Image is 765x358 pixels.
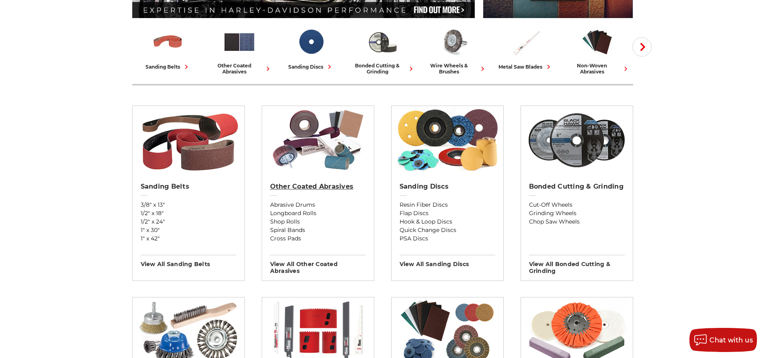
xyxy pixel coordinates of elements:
[422,25,487,75] a: wire wheels & brushes
[223,25,256,59] img: Other Coated Abrasives
[136,106,240,174] img: Sanding Belts
[141,234,236,243] a: 1" x 42"
[294,25,328,59] img: Sanding Discs
[498,63,553,71] div: metal saw blades
[493,25,558,71] a: metal saw blades
[207,63,272,75] div: other coated abrasives
[266,106,370,174] img: Other Coated Abrasives
[141,255,236,268] h3: View All sanding belts
[366,25,399,59] img: Bonded Cutting & Grinding
[580,25,614,59] img: Non-woven Abrasives
[135,25,201,71] a: sanding belts
[437,25,471,59] img: Wire Wheels & Brushes
[509,25,542,59] img: Metal Saw Blades
[207,25,272,75] a: other coated abrasives
[350,25,415,75] a: bonded cutting & grinding
[400,234,495,243] a: PSA Discs
[565,63,630,75] div: non-woven abrasives
[141,226,236,234] a: 1" x 30"
[529,218,625,226] a: Chop Saw Wheels
[270,255,366,275] h3: View All other coated abrasives
[525,106,629,174] img: Bonded Cutting & Grinding
[529,183,625,191] h2: Bonded Cutting & Grinding
[151,25,185,59] img: Sanding Belts
[288,63,334,71] div: sanding discs
[141,218,236,226] a: 1/2" x 24"
[270,226,366,234] a: Spiral Bands
[270,234,366,243] a: Cross Pads
[400,226,495,234] a: Quick Change Discs
[350,63,415,75] div: bonded cutting & grinding
[270,209,366,218] a: Longboard Rolls
[422,63,487,75] div: wire wheels & brushes
[632,37,652,57] button: Next
[529,209,625,218] a: Grinding Wheels
[400,183,495,191] h2: Sanding Discs
[529,255,625,275] h3: View All bonded cutting & grinding
[565,25,630,75] a: non-woven abrasives
[400,209,495,218] a: Flap Discs
[395,106,499,174] img: Sanding Discs
[270,201,366,209] a: Abrasive Drums
[400,255,495,268] h3: View All sanding discs
[400,218,495,226] a: Hook & Loop Discs
[141,209,236,218] a: 1/2" x 18"
[270,218,366,226] a: Shop Rolls
[710,336,753,344] span: Chat with us
[529,201,625,209] a: Cut-Off Wheels
[141,201,236,209] a: 3/8" x 13"
[270,183,366,191] h2: Other Coated Abrasives
[279,25,344,71] a: sanding discs
[146,63,191,71] div: sanding belts
[400,201,495,209] a: Resin Fiber Discs
[689,328,757,352] button: Chat with us
[141,183,236,191] h2: Sanding Belts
